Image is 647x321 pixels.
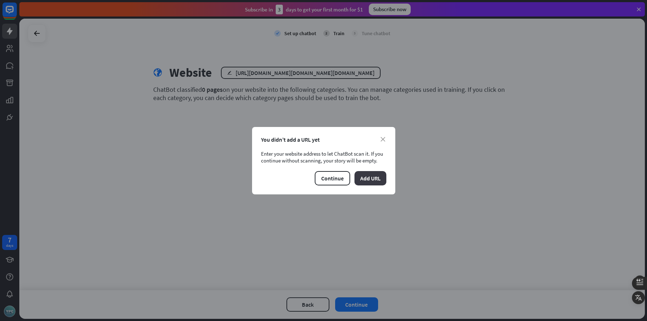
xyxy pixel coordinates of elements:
[354,171,386,185] button: Add URL
[261,150,386,164] div: Enter your website address to let ChatBot scan it. If you continue without scanning, your story w...
[315,171,350,185] button: Continue
[381,137,385,142] i: close
[261,136,386,143] div: You didn’t add a URL yet
[6,3,27,24] button: Open LiveChat chat widget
